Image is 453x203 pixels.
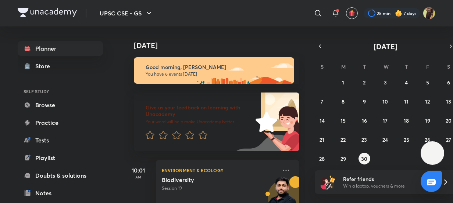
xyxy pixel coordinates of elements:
img: ttu [428,149,437,157]
abbr: September 22, 2025 [340,136,346,143]
abbr: Friday [426,63,429,70]
button: avatar [346,7,358,19]
img: Company Logo [18,8,77,17]
abbr: September 16, 2025 [362,117,367,124]
abbr: September 24, 2025 [382,136,388,143]
h5: 10:01 [124,166,153,175]
img: avatar [349,10,355,17]
button: September 17, 2025 [379,115,391,126]
button: September 11, 2025 [400,95,412,107]
abbr: September 17, 2025 [383,117,388,124]
button: September 3, 2025 [379,76,391,88]
button: September 19, 2025 [422,115,434,126]
button: September 29, 2025 [337,153,349,164]
button: September 22, 2025 [337,134,349,145]
a: Store [18,59,103,73]
abbr: September 6, 2025 [447,79,450,86]
button: September 14, 2025 [316,115,328,126]
p: You have 6 events [DATE] [146,71,288,77]
abbr: September 12, 2025 [425,98,430,105]
a: Tests [18,133,103,148]
abbr: September 13, 2025 [446,98,451,105]
abbr: September 2, 2025 [363,79,365,86]
button: September 8, 2025 [337,95,349,107]
h6: SELF STUDY [18,85,103,98]
h6: Good morning, [PERSON_NAME] [146,64,288,70]
abbr: September 10, 2025 [382,98,388,105]
h4: [DATE] [134,41,307,50]
a: Doubts & solutions [18,168,103,183]
abbr: September 20, 2025 [446,117,452,124]
h6: Refer friends [343,175,434,183]
abbr: September 1, 2025 [342,79,344,86]
img: Uma Kumari Rajput [423,7,435,19]
button: September 21, 2025 [316,134,328,145]
abbr: September 21, 2025 [320,136,324,143]
img: feedback_image [231,93,299,151]
a: Playlist [18,151,103,165]
button: September 1, 2025 [337,76,349,88]
abbr: Wednesday [384,63,389,70]
abbr: September 28, 2025 [319,155,325,162]
p: Your word will help make Unacademy better [146,119,253,125]
p: Session 19 [162,185,277,192]
button: September 30, 2025 [359,153,370,164]
abbr: Monday [341,63,346,70]
button: September 7, 2025 [316,95,328,107]
button: September 24, 2025 [379,134,391,145]
button: September 9, 2025 [359,95,370,107]
button: September 28, 2025 [316,153,328,164]
abbr: September 27, 2025 [446,136,451,143]
abbr: September 5, 2025 [426,79,429,86]
button: September 15, 2025 [337,115,349,126]
span: [DATE] [374,41,397,51]
abbr: September 15, 2025 [340,117,346,124]
h5: Biodiversity [162,176,253,184]
abbr: September 11, 2025 [404,98,409,105]
abbr: September 25, 2025 [404,136,409,143]
abbr: Sunday [321,63,324,70]
abbr: September 18, 2025 [404,117,409,124]
a: Planner [18,41,103,56]
button: September 26, 2025 [422,134,434,145]
button: September 12, 2025 [422,95,434,107]
abbr: September 4, 2025 [405,79,408,86]
button: September 23, 2025 [359,134,370,145]
p: Environment & Ecology [162,166,277,175]
img: referral [321,175,335,189]
abbr: September 7, 2025 [321,98,323,105]
button: September 25, 2025 [400,134,412,145]
img: streak [395,10,402,17]
button: September 18, 2025 [400,115,412,126]
abbr: September 23, 2025 [361,136,367,143]
abbr: September 14, 2025 [320,117,325,124]
abbr: September 8, 2025 [342,98,345,105]
button: September 4, 2025 [400,76,412,88]
div: Store [35,62,54,70]
button: [DATE] [325,41,446,51]
p: Win a laptop, vouchers & more [343,183,434,189]
a: Browse [18,98,103,112]
img: morning [134,57,294,84]
button: September 16, 2025 [359,115,370,126]
a: Company Logo [18,8,77,19]
abbr: Thursday [405,63,408,70]
abbr: September 26, 2025 [425,136,430,143]
abbr: September 19, 2025 [425,117,430,124]
abbr: September 30, 2025 [361,155,367,162]
button: September 5, 2025 [422,76,434,88]
h6: Give us your feedback on learning with Unacademy [146,104,253,117]
p: AM [124,175,153,179]
abbr: September 9, 2025 [363,98,366,105]
a: Practice [18,115,103,130]
button: September 10, 2025 [379,95,391,107]
button: September 2, 2025 [359,76,370,88]
abbr: Saturday [447,63,450,70]
abbr: September 3, 2025 [384,79,387,86]
abbr: Tuesday [363,63,366,70]
button: UPSC CSE - GS [95,6,158,21]
abbr: September 29, 2025 [340,155,346,162]
a: Notes [18,186,103,200]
